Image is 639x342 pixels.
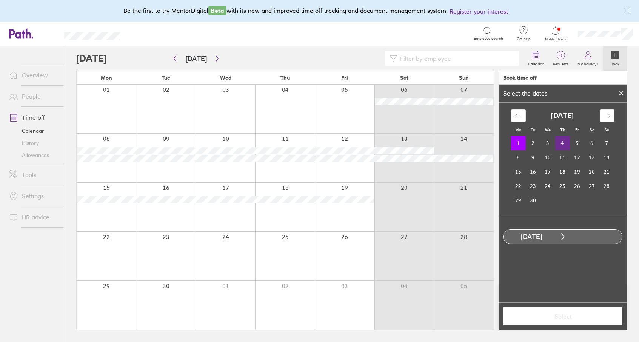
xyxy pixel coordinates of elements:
[511,150,526,165] td: Choose Monday, September 8, 2025 as your check-out date. It’s available.
[548,60,573,66] label: Requests
[511,165,526,179] td: Choose Monday, September 15, 2025 as your check-out date. It’s available.
[600,109,614,122] div: Move forward to switch to the next month.
[555,179,570,193] td: Choose Thursday, September 25, 2025 as your check-out date. It’s available.
[599,179,614,193] td: Choose Sunday, September 28, 2025 as your check-out date. It’s available.
[503,103,623,217] div: Calendar
[400,75,408,81] span: Sat
[459,75,469,81] span: Sun
[508,313,617,320] span: Select
[524,46,548,71] a: Calendar
[560,127,565,132] small: Th
[570,165,585,179] td: Choose Friday, September 19, 2025 as your check-out date. It’s available.
[503,307,622,325] button: Select
[604,127,609,132] small: Su
[555,165,570,179] td: Choose Thursday, September 18, 2025 as your check-out date. It’s available.
[3,125,64,137] a: Calendar
[599,150,614,165] td: Choose Sunday, September 14, 2025 as your check-out date. It’s available.
[526,165,540,179] td: Choose Tuesday, September 16, 2025 as your check-out date. It’s available.
[575,127,579,132] small: Fr
[140,30,160,37] div: Search
[3,210,64,225] a: HR advice
[511,109,526,122] div: Move backward to switch to the previous month.
[341,75,348,81] span: Fri
[101,75,112,81] span: Mon
[548,52,573,59] span: 0
[524,60,548,66] label: Calendar
[3,149,64,161] a: Allowances
[545,127,551,132] small: We
[585,136,599,150] td: Choose Saturday, September 6, 2025 as your check-out date. It’s available.
[3,137,64,149] a: History
[585,179,599,193] td: Choose Saturday, September 27, 2025 as your check-out date. It’s available.
[450,7,508,16] button: Register your interest
[526,193,540,208] td: Choose Tuesday, September 30, 2025 as your check-out date. It’s available.
[548,46,573,71] a: 0Requests
[474,36,503,41] span: Employee search
[511,37,536,41] span: Get help
[3,110,64,125] a: Time off
[526,136,540,150] td: Choose Tuesday, September 2, 2025 as your check-out date. It’s available.
[540,165,555,179] td: Choose Wednesday, September 17, 2025 as your check-out date. It’s available.
[511,179,526,193] td: Choose Monday, September 22, 2025 as your check-out date. It’s available.
[540,136,555,150] td: Choose Wednesday, September 3, 2025 as your check-out date. It’s available.
[570,136,585,150] td: Choose Friday, September 5, 2025 as your check-out date. It’s available.
[599,165,614,179] td: Choose Sunday, September 21, 2025 as your check-out date. It’s available.
[599,136,614,150] td: Choose Sunday, September 7, 2025 as your check-out date. It’s available.
[511,136,526,150] td: Selected as start date. Monday, September 1, 2025
[551,112,574,120] strong: [DATE]
[3,188,64,203] a: Settings
[180,52,213,65] button: [DATE]
[397,51,515,66] input: Filter by employee
[162,75,170,81] span: Tue
[570,179,585,193] td: Choose Friday, September 26, 2025 as your check-out date. It’s available.
[3,89,64,104] a: People
[555,150,570,165] td: Choose Thursday, September 11, 2025 as your check-out date. It’s available.
[504,233,559,241] div: [DATE]
[585,150,599,165] td: Choose Saturday, September 13, 2025 as your check-out date. It’s available.
[526,150,540,165] td: Choose Tuesday, September 9, 2025 as your check-out date. It’s available.
[123,6,516,16] div: Be the first to try MentorDigital with its new and improved time off tracking and document manage...
[220,75,231,81] span: Wed
[544,37,568,42] span: Notifications
[573,46,603,71] a: My holidays
[585,165,599,179] td: Choose Saturday, September 20, 2025 as your check-out date. It’s available.
[3,68,64,83] a: Overview
[555,136,570,150] td: Choose Thursday, September 4, 2025 as your check-out date. It’s available.
[540,179,555,193] td: Choose Wednesday, September 24, 2025 as your check-out date. It’s available.
[531,127,535,132] small: Tu
[503,75,537,81] div: Book time off
[511,193,526,208] td: Choose Monday, September 29, 2025 as your check-out date. It’s available.
[573,60,603,66] label: My holidays
[540,150,555,165] td: Choose Wednesday, September 10, 2025 as your check-out date. It’s available.
[515,127,521,132] small: Mo
[606,60,624,66] label: Book
[526,179,540,193] td: Choose Tuesday, September 23, 2025 as your check-out date. It’s available.
[3,167,64,182] a: Tools
[280,75,290,81] span: Thu
[208,6,226,15] span: Beta
[590,127,594,132] small: Sa
[570,150,585,165] td: Choose Friday, September 12, 2025 as your check-out date. It’s available.
[544,26,568,42] a: Notifications
[499,90,552,97] div: Select the dates
[603,46,627,71] a: Book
